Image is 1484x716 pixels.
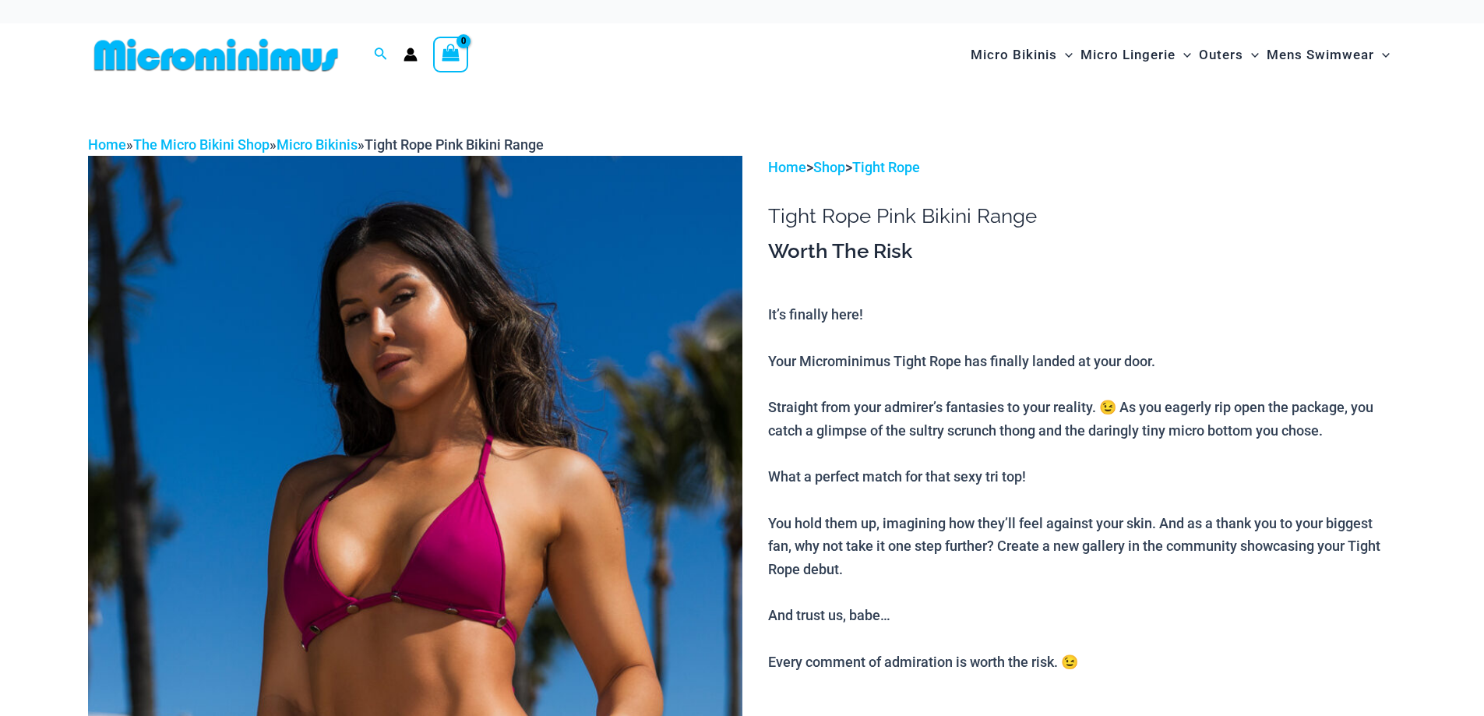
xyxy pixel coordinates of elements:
[967,31,1077,79] a: Micro BikinisMenu ToggleMenu Toggle
[1195,31,1263,79] a: OutersMenu ToggleMenu Toggle
[1199,35,1243,75] span: Outers
[768,303,1396,673] p: It’s finally here! Your Microminimus Tight Rope has finally landed at your door. Straight from yo...
[1080,35,1176,75] span: Micro Lingerie
[1057,35,1073,75] span: Menu Toggle
[768,156,1396,179] p: > >
[852,159,920,175] a: Tight Rope
[971,35,1057,75] span: Micro Bikinis
[88,37,344,72] img: MM SHOP LOGO FLAT
[133,136,270,153] a: The Micro Bikini Shop
[813,159,845,175] a: Shop
[1374,35,1390,75] span: Menu Toggle
[433,37,469,72] a: View Shopping Cart, empty
[404,48,418,62] a: Account icon link
[374,45,388,65] a: Search icon link
[1263,31,1394,79] a: Mens SwimwearMenu ToggleMenu Toggle
[1176,35,1191,75] span: Menu Toggle
[1243,35,1259,75] span: Menu Toggle
[88,136,126,153] a: Home
[1267,35,1374,75] span: Mens Swimwear
[768,238,1396,265] h3: Worth The Risk
[768,159,806,175] a: Home
[277,136,358,153] a: Micro Bikinis
[365,136,544,153] span: Tight Rope Pink Bikini Range
[768,204,1396,228] h1: Tight Rope Pink Bikini Range
[1077,31,1195,79] a: Micro LingerieMenu ToggleMenu Toggle
[964,29,1397,81] nav: Site Navigation
[88,136,544,153] span: » » »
